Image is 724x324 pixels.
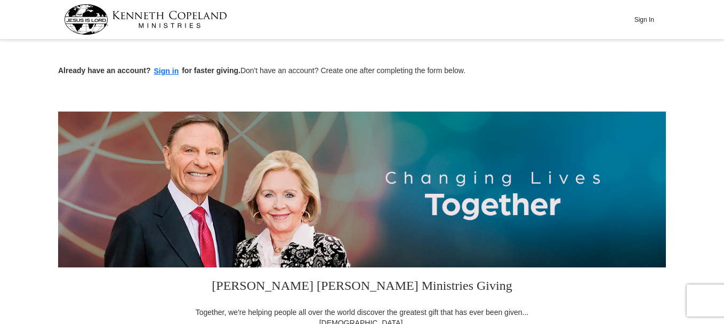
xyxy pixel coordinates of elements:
p: Don't have an account? Create one after completing the form below. [58,65,666,77]
strong: Already have an account? for faster giving. [58,66,240,75]
button: Sign in [151,65,182,77]
h3: [PERSON_NAME] [PERSON_NAME] Ministries Giving [189,267,535,307]
img: kcm-header-logo.svg [64,4,227,35]
button: Sign In [628,11,660,28]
